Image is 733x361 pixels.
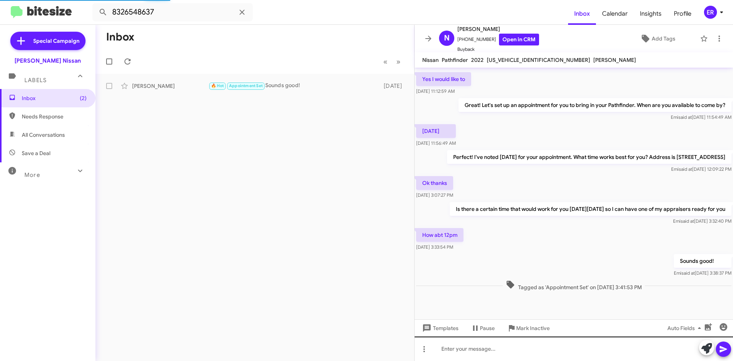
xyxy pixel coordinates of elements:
h1: Inbox [106,31,134,43]
a: Open in CRM [499,34,539,45]
p: Perfect! I've noted [DATE] for your appointment. What time works best for you? Address is [STREET... [447,150,731,164]
p: [DATE] [416,124,456,138]
span: Emi [DATE] 12:09:22 PM [671,166,731,172]
p: Is there a certain time that would work for you [DATE][DATE] so I can have one of my appraisers r... [450,202,731,216]
span: Tagged as 'Appointment Set' on [DATE] 3:41:53 PM [503,280,645,291]
span: Appointment Set [229,83,263,88]
span: More [24,172,40,178]
span: said at [679,166,692,172]
span: [DATE] 11:12:59 AM [416,88,455,94]
span: 🔥 Hot [211,83,224,88]
span: Save a Deal [22,149,50,157]
span: Pause [480,321,495,335]
span: Emi [DATE] 3:32:40 PM [673,218,731,224]
span: Mark Inactive [516,321,550,335]
a: Inbox [568,3,596,25]
p: How abt 12pm [416,228,463,242]
button: Mark Inactive [501,321,556,335]
span: [PERSON_NAME] [457,24,539,34]
span: Add Tags [652,32,675,45]
span: Labels [24,77,47,84]
button: Auto Fields [661,321,710,335]
span: Special Campaign [33,37,79,45]
p: Sounds good! [674,254,731,268]
span: Nissan [422,57,439,63]
a: Special Campaign [10,32,86,50]
button: ER [697,6,725,19]
span: Inbox [22,94,87,102]
button: Templates [415,321,465,335]
span: 2022 [471,57,484,63]
a: Profile [668,3,697,25]
div: [PERSON_NAME] Nissan [15,57,81,65]
span: [US_VEHICLE_IDENTIFICATION_NUMBER] [487,57,590,63]
span: Emi [DATE] 11:54:49 AM [671,114,731,120]
span: Templates [421,321,459,335]
button: Next [392,54,405,70]
span: [DATE] 3:33:54 PM [416,244,453,250]
span: All Conversations [22,131,65,139]
button: Pause [465,321,501,335]
button: Previous [379,54,392,70]
nav: Page navigation example [379,54,405,70]
p: Great! Let's set up an appointment for you to bring in your Pathfinder. When are you available to... [459,98,731,112]
span: [DATE] 3:07:27 PM [416,192,453,198]
span: (2) [80,94,87,102]
span: said at [681,270,695,276]
p: Ok thanks [416,176,453,190]
button: Add Tags [618,32,696,45]
span: Needs Response [22,113,87,120]
div: ER [704,6,717,19]
a: Calendar [596,3,634,25]
a: Insights [634,3,668,25]
span: » [396,57,400,66]
span: Emi [DATE] 3:38:37 PM [674,270,731,276]
span: « [383,57,387,66]
input: Search [92,3,253,21]
div: [DATE] [380,82,408,90]
span: [DATE] 11:56:49 AM [416,140,456,146]
div: [PERSON_NAME] [132,82,208,90]
span: said at [678,114,692,120]
span: said at [681,218,694,224]
p: Yes I would like to [416,72,471,86]
span: Auto Fields [667,321,704,335]
span: [PHONE_NUMBER] [457,34,539,45]
span: [PERSON_NAME] [593,57,636,63]
span: Buyback [457,45,539,53]
span: N [444,32,450,44]
div: Sounds good! [208,81,380,90]
span: Pathfinder [442,57,468,63]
